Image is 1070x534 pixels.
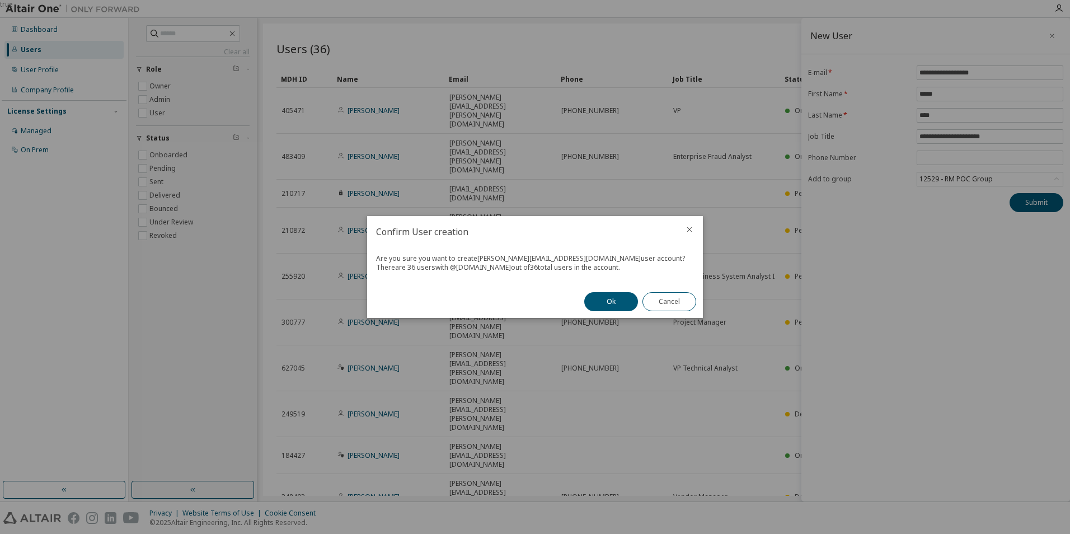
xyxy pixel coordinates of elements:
[376,263,694,272] div: There are 36 users with @ [DOMAIN_NAME] out of 36 total users in the account.
[642,292,696,311] button: Cancel
[685,225,694,234] button: close
[367,216,676,247] h2: Confirm User creation
[376,254,694,263] div: Are you sure you want to create [PERSON_NAME][EMAIL_ADDRESS][DOMAIN_NAME] user account?
[584,292,638,311] button: Ok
